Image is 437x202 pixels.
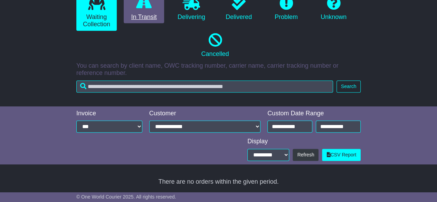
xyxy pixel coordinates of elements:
[267,110,361,117] div: Custom Date Range
[76,110,142,117] div: Invoice
[247,138,361,145] div: Display
[76,194,176,200] span: © One World Courier 2025. All rights reserved.
[293,149,319,161] button: Refresh
[322,149,361,161] a: CSV Report
[76,31,354,60] a: Cancelled
[76,62,361,77] p: You can search by client name, OWC tracking number, carrier name, carrier tracking number or refe...
[45,178,392,186] div: There are no orders within the given period.
[149,110,261,117] div: Customer
[336,80,361,93] button: Search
